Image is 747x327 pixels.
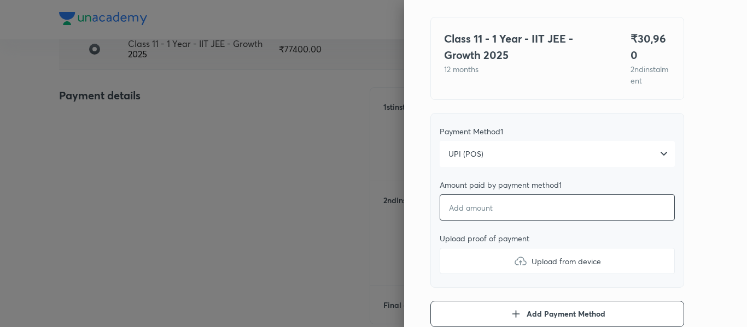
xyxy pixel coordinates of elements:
[631,31,670,63] h4: ₹ 30,960
[532,255,601,267] span: Upload from device
[631,63,670,86] p: 2 nd instalment
[444,63,604,75] p: 12 months
[527,308,605,319] span: Add Payment Method
[440,194,675,221] input: Add amount
[440,180,675,190] div: Amount paid by payment method 1
[440,234,675,243] div: Upload proof of payment
[444,31,604,63] h4: Class 11 - 1 Year - IIT JEE - Growth 2025
[514,254,527,267] img: upload
[430,301,684,327] button: Add Payment Method
[448,148,483,159] span: UPI (POS)
[440,127,675,136] div: Payment Method 1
